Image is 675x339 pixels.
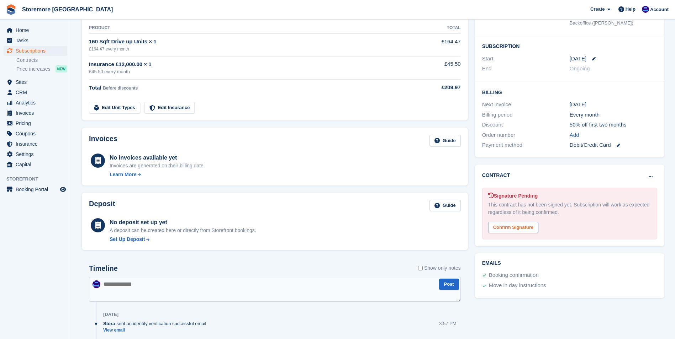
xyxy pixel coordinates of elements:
[489,271,539,280] div: Booking confirmation
[488,222,538,233] div: Confirm Signature
[16,139,58,149] span: Insurance
[103,86,138,91] span: Before discounts
[144,102,195,114] a: Edit Insurance
[482,65,570,73] div: End
[482,131,570,139] div: Order number
[488,192,651,200] div: Signature Pending
[570,111,657,119] div: Every month
[110,227,256,234] p: A deposit can be created here or directly from Storefront bookings.
[418,264,423,272] input: Show only notes
[418,264,461,272] label: Show only notes
[590,6,605,13] span: Create
[16,25,58,35] span: Home
[482,101,570,109] div: Next invoice
[4,129,67,139] a: menu
[6,4,16,15] img: stora-icon-8386f47178a22dfd0bd8f6a31ec36ba5ce8667c1dd55bd0f319d3a0aa187defe.svg
[16,108,58,118] span: Invoices
[6,176,71,183] span: Storefront
[16,46,58,56] span: Subscriptions
[4,46,67,56] a: menu
[570,20,657,27] div: Backoffice ([PERSON_NAME])
[439,320,456,327] div: 3:57 PM
[16,36,58,45] span: Tasks
[482,111,570,119] div: Billing period
[403,56,460,79] td: £45.50
[89,85,101,91] span: Total
[4,87,67,97] a: menu
[110,236,145,243] div: Set Up Deposit
[482,141,570,149] div: Payment method
[4,149,67,159] a: menu
[89,200,115,211] h2: Deposit
[489,281,546,290] div: Move in day instructions
[482,42,657,49] h2: Subscription
[4,25,67,35] a: menu
[650,6,669,13] span: Account
[4,98,67,108] a: menu
[4,160,67,169] a: menu
[89,22,403,34] th: Product
[4,77,67,87] a: menu
[110,154,205,162] div: No invoices available yet
[16,66,51,72] span: Price increases
[488,220,538,226] a: Confirm Signature
[482,88,657,96] h2: Billing
[570,101,657,109] div: [DATE]
[16,77,58,87] span: Sites
[439,279,459,290] button: Post
[110,162,205,169] div: Invoices are generated on their billing date.
[89,60,403,69] div: Insurance £12,000.00 × 1
[16,118,58,128] span: Pricing
[4,118,67,128] a: menu
[59,185,67,194] a: Preview store
[4,36,67,45] a: menu
[89,264,118,273] h2: Timeline
[16,87,58,97] span: CRM
[570,141,657,149] div: Debit/Credit Card
[16,129,58,139] span: Coupons
[16,160,58,169] span: Capital
[56,65,67,72] div: NEW
[110,171,205,178] a: Learn More
[103,327,210,333] a: View email
[570,131,579,139] a: Add
[16,65,67,73] a: Price increases NEW
[16,184,58,194] span: Booking Portal
[19,4,116,15] a: Storemore [GEOGRAPHIC_DATA]
[570,121,657,129] div: 50% off first two months
[16,57,67,64] a: Contracts
[482,172,510,179] h2: Contract
[4,139,67,149] a: menu
[4,108,67,118] a: menu
[110,236,256,243] a: Set Up Deposit
[89,102,140,114] a: Edit Unit Types
[403,34,460,56] td: £164.47
[4,184,67,194] a: menu
[488,201,651,216] div: This contract has not been signed yet. Subscription will work as expected regardless of it being ...
[103,312,118,317] div: [DATE]
[89,68,403,75] div: £45.50 every month
[110,171,136,178] div: Learn More
[110,218,256,227] div: No deposit set up yet
[403,22,460,34] th: Total
[429,200,461,211] a: Guide
[570,65,590,71] span: Ongoing
[642,6,649,13] img: Angela
[482,121,570,129] div: Discount
[89,38,403,46] div: 160 Sqft Drive up Units × 1
[16,98,58,108] span: Analytics
[89,135,117,146] h2: Invoices
[89,46,403,52] div: £164.47 every month
[403,84,460,92] div: £209.97
[16,149,58,159] span: Settings
[429,135,461,146] a: Guide
[626,6,636,13] span: Help
[482,55,570,63] div: Start
[103,320,115,327] span: Stora
[103,320,210,327] div: sent an identity verification successful email
[93,280,100,288] img: Angela
[570,55,586,63] time: 2025-10-10 00:00:00 UTC
[482,260,657,266] h2: Emails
